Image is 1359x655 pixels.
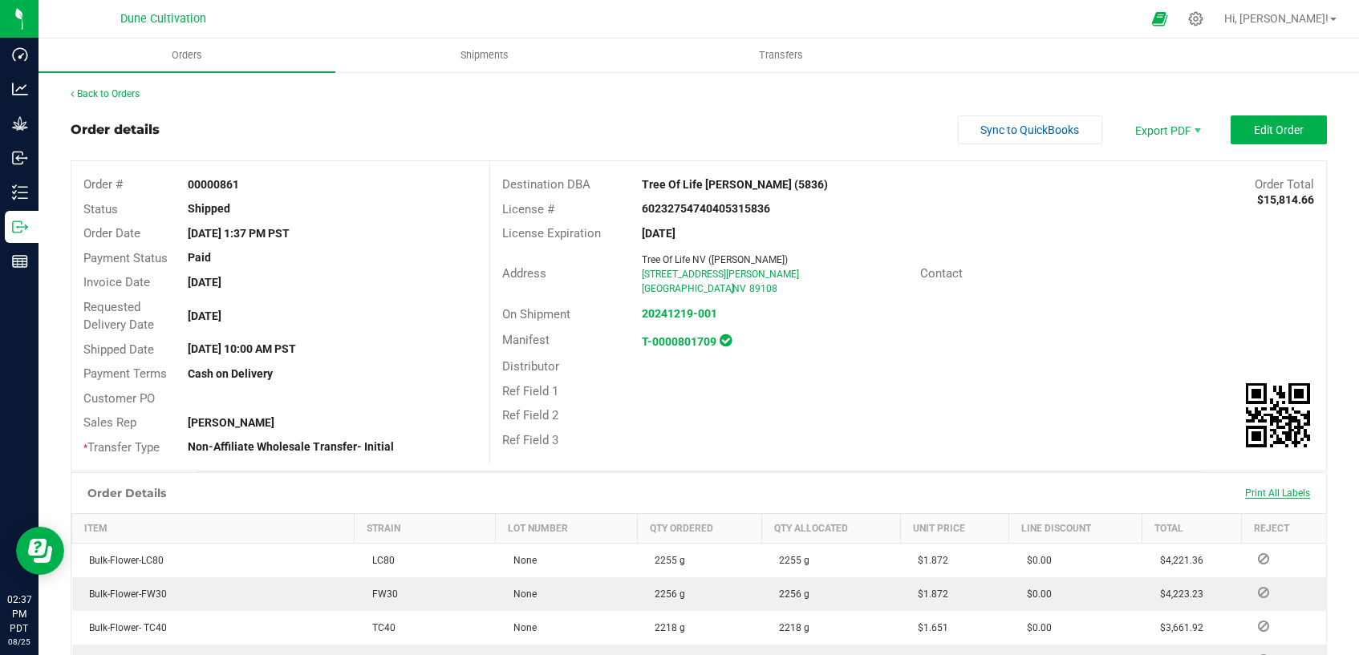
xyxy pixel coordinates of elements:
a: Transfers [633,38,930,72]
span: Invoice Date [83,275,150,289]
strong: $15,814.66 [1257,193,1314,206]
span: None [505,588,537,600]
inline-svg: Inbound [12,150,28,166]
span: 89108 [749,283,777,294]
span: Order Date [83,226,140,241]
inline-svg: Dashboard [12,46,28,63]
span: 2256 g [771,588,809,600]
span: Ref Field 1 [502,384,558,398]
strong: Non-Affiliate Wholesale Transfer- Initial [188,440,394,453]
span: $1.872 [910,588,948,600]
span: $1.651 [910,622,948,633]
span: Edit Order [1254,123,1304,136]
th: Qty Allocated [761,514,900,544]
a: 20241219-001 [642,307,717,320]
span: Shipments [439,48,530,63]
p: 08/25 [7,636,31,648]
inline-svg: Outbound [12,219,28,235]
span: Requested Delivery Date [83,300,154,333]
span: $4,223.23 [1152,588,1203,600]
p: 02:37 PM PDT [7,592,31,636]
th: Item [72,514,355,544]
span: Destination DBA [502,177,590,192]
span: None [505,622,537,633]
img: Scan me! [1246,383,1310,447]
span: Tree Of Life NV ([PERSON_NAME]) [642,254,788,265]
span: 2255 g [647,555,685,566]
th: Lot Number [496,514,637,544]
span: Hi, [PERSON_NAME]! [1224,12,1329,25]
button: Sync to QuickBooks [958,115,1102,144]
th: Qty Ordered [637,514,761,544]
span: Print All Labels [1245,487,1310,499]
span: 2218 g [771,622,809,633]
span: 2256 g [647,588,685,600]
strong: Cash on Delivery [188,367,273,380]
span: Status [83,202,118,216]
span: [GEOGRAPHIC_DATA] [642,283,734,294]
a: Shipments [335,38,632,72]
strong: 00000861 [188,178,239,191]
strong: Tree Of Life [PERSON_NAME] (5836) [642,178,828,191]
span: Sync to QuickBooks [981,123,1080,136]
span: $1.872 [910,555,948,566]
span: Reject Inventory [1251,554,1276,564]
th: Strain [355,514,496,544]
strong: [DATE] [642,227,675,240]
li: Export PDF [1118,115,1215,144]
span: Shipped Date [83,342,154,357]
inline-svg: Analytics [12,81,28,97]
span: $3,661.92 [1152,622,1203,633]
span: Payment Status [83,251,168,265]
span: Dune Cultivation [121,12,207,26]
span: FW30 [364,588,398,600]
strong: [PERSON_NAME] [188,416,274,429]
span: [STREET_ADDRESS][PERSON_NAME] [642,269,799,280]
span: Address [502,266,546,281]
span: Distributor [502,359,559,374]
span: Transfers [737,48,825,63]
span: $0.00 [1019,555,1052,566]
iframe: Resource center [16,527,64,575]
span: Orders [150,48,224,63]
a: Orders [39,38,335,72]
span: None [505,555,537,566]
span: Contact [920,266,963,281]
span: In Sync [720,332,732,349]
span: Bulk-Flower-FW30 [82,588,168,600]
span: Order # [83,177,123,192]
strong: Paid [188,251,211,264]
strong: [DATE] [188,276,221,289]
span: Sales Rep [83,415,136,430]
qrcode: 00000861 [1246,383,1310,447]
span: Open Ecommerce Menu [1142,3,1178,34]
span: Ref Field 3 [502,433,558,447]
th: Reject [1242,514,1326,544]
span: NV [732,283,746,294]
h1: Order Details [87,487,166,499]
span: Customer PO [83,391,155,406]
inline-svg: Reports [12,253,28,269]
span: Order Total [1255,177,1314,192]
strong: Shipped [188,202,230,215]
span: License Expiration [502,226,601,241]
span: Bulk-Flower- TC40 [82,622,168,633]
span: 2255 g [771,555,809,566]
span: On Shipment [502,307,570,321]
strong: [DATE] 1:37 PM PST [188,227,290,240]
a: Back to Orders [71,88,140,99]
strong: [DATE] [188,309,221,322]
span: Ref Field 2 [502,408,558,423]
div: Order details [71,120,160,139]
div: Manage settings [1186,11,1206,26]
span: Transfer Type [83,440,160,455]
span: $4,221.36 [1152,555,1203,566]
span: Reject Inventory [1251,621,1276,631]
inline-svg: Grow [12,115,28,131]
th: Total [1142,514,1242,544]
span: LC80 [364,555,395,566]
a: T-0000801709 [642,335,716,348]
th: Unit Price [900,514,1008,544]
